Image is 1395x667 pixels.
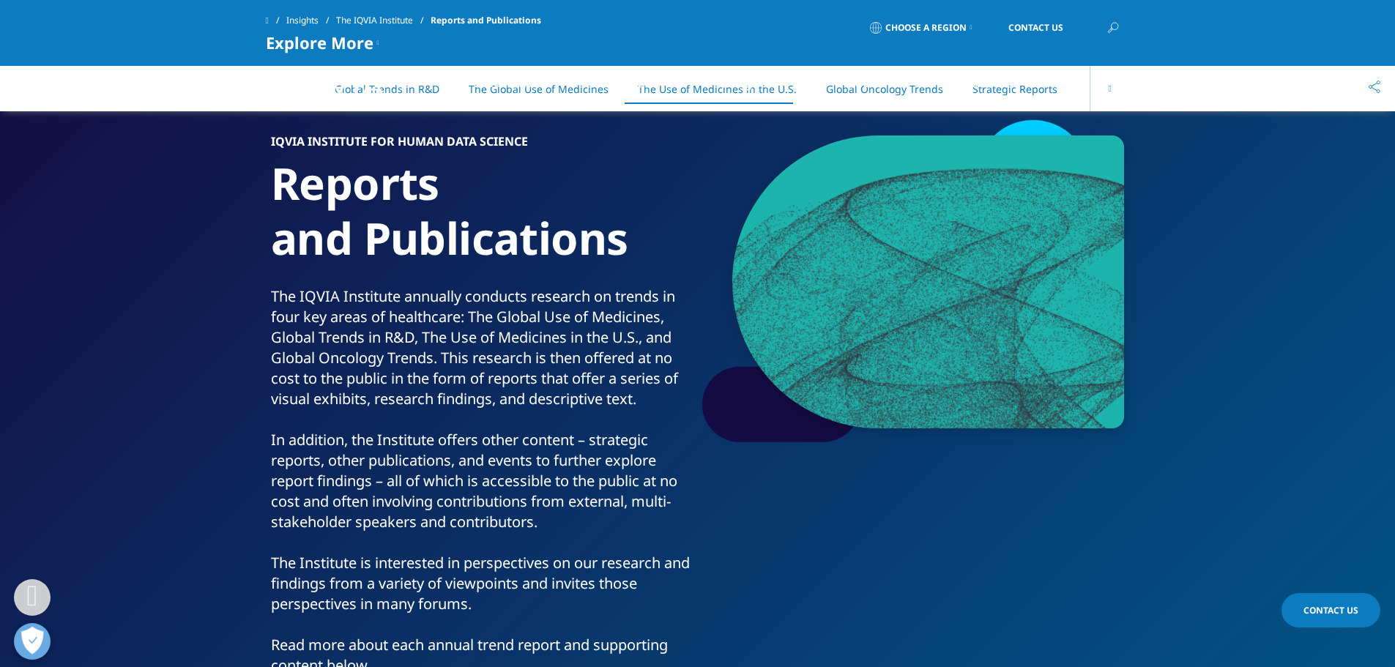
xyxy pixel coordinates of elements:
[1281,593,1380,627] a: Contact Us
[599,73,655,91] a: Products
[266,75,383,97] img: IQVIA Healthcare Information Technology and Pharma Clinical Research Company
[721,73,772,91] a: Insights
[732,135,1124,428] img: iqvia-institute-medical-dermatology-in-latin-america--04-2022-feature-594x345.png
[838,73,876,91] a: About
[885,22,967,34] span: Choose a Region
[986,11,1085,45] a: Contact Us
[271,135,692,156] h6: IQVIA Institute for Human Data Science
[389,51,1130,120] nav: Primary
[475,73,533,91] a: Solutions
[1303,604,1358,616] span: Contact Us
[271,156,692,286] h1: Reports and Publications
[1008,23,1063,32] span: Contact Us
[14,623,51,660] button: 優先設定センターを開く
[942,73,990,91] a: Careers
